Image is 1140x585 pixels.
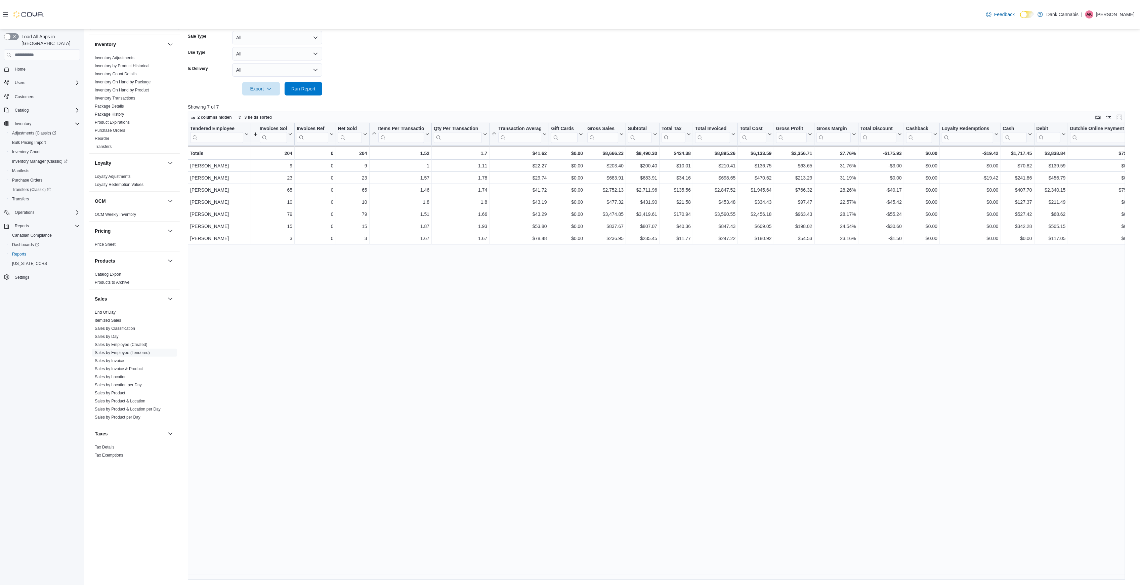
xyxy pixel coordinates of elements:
div: Gross Sales [587,126,618,143]
label: Is Delivery [188,66,208,71]
a: Home [12,65,28,73]
a: OCM Weekly Inventory [95,212,136,217]
div: Gross Profit [776,126,807,143]
a: Sales by Classification [95,326,135,331]
div: 204 [338,149,367,157]
button: Gross Profit [776,126,812,143]
button: Gross Margin [816,126,856,143]
button: All [232,31,322,44]
span: Inventory Manager (Classic) [12,159,68,164]
div: 31.76% [816,162,856,170]
a: Sales by Location per Day [95,383,142,387]
button: Total Discount [860,126,901,143]
button: Items Per Transaction [371,126,429,143]
a: Inventory Manager (Classic) [7,157,83,166]
div: 1.57 [371,174,429,182]
button: Loyalty [166,159,174,167]
div: $0.00 [942,162,999,170]
button: Invoices Ref [297,126,333,143]
label: Use Type [188,50,205,55]
button: Inventory [95,41,165,48]
div: -$19.42 [942,149,999,157]
a: Product Expirations [95,120,130,125]
a: Sales by Invoice [95,358,124,363]
span: Bulk Pricing Import [9,139,80,147]
a: Price Sheet [95,242,116,247]
button: Sales [166,295,174,303]
a: Feedback [983,8,1017,21]
button: Products [166,257,174,265]
h3: Inventory [95,41,116,48]
span: Purchase Orders [12,178,43,183]
a: Tax Details [95,445,115,450]
span: Reports [9,250,80,258]
div: 23 [338,174,367,182]
button: Users [1,78,83,87]
button: Gift Cards [551,126,583,143]
div: Total Cost [740,126,766,132]
a: Package Details [95,104,124,109]
div: Gift Cards [551,126,578,132]
button: Operations [1,208,83,217]
a: Sales by Product per Day [95,415,140,420]
div: $70.82 [1003,162,1032,170]
div: Tendered Employee [190,126,243,132]
a: Sales by Product & Location per Day [95,407,161,412]
div: $3,838.84 [1036,149,1065,157]
div: Debit [1036,126,1060,143]
a: End Of Day [95,310,116,315]
div: Gross Margin [816,126,850,143]
div: $0.00 [551,174,583,182]
button: Reports [1,221,83,231]
div: $424.38 [662,149,691,157]
div: $200.40 [628,162,657,170]
button: Subtotal [628,126,657,143]
a: Adjustments (Classic) [7,128,83,138]
div: Dutchie Online Payment [1070,126,1128,132]
div: Arshi Kalkat [1085,10,1093,18]
a: Transfers (Classic) [7,185,83,194]
input: Dark Mode [1020,11,1034,18]
div: $10.01 [662,162,691,170]
div: 1.52 [371,149,429,157]
div: Subtotal [628,126,652,132]
button: 2 columns hidden [188,113,235,121]
a: Inventory Transactions [95,96,135,101]
span: Operations [12,208,80,217]
div: [PERSON_NAME] [190,174,249,182]
a: Inventory Adjustments [95,55,134,60]
a: Sales by Location [95,375,127,379]
button: Invoices Sold [253,126,292,143]
button: Bulk Pricing Import [7,138,83,147]
div: Cashback [906,126,932,132]
div: 1.7 [434,149,487,157]
span: Export [246,82,276,95]
a: Sales by Employee (Created) [95,342,147,347]
div: 9 [338,162,367,170]
div: Invoices Sold [260,126,287,132]
span: Bulk Pricing Import [12,140,46,145]
div: $6,133.59 [740,149,771,157]
span: Reports [15,223,29,229]
div: $0.00 [1070,162,1133,170]
button: Inventory Count [7,147,83,157]
div: Total Discount [860,126,896,132]
h3: Pricing [95,228,111,234]
div: Total Discount [860,126,896,143]
button: Run Report [285,82,322,95]
button: Reports [7,249,83,259]
div: 0 [297,149,333,157]
a: Loyalty Adjustments [95,174,131,179]
span: Inventory On Hand by Product [95,87,149,93]
span: Transfers [95,144,112,149]
div: Total Cost [740,126,766,143]
span: Package History [95,112,124,117]
span: Canadian Compliance [12,233,52,238]
a: Sales by Product [95,391,125,395]
h3: Sales [95,296,107,302]
span: Inventory Count Details [95,71,137,77]
span: Customers [12,92,80,101]
a: Inventory On Hand by Package [95,80,151,84]
span: Customers [15,94,34,100]
div: $0.00 [906,162,937,170]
